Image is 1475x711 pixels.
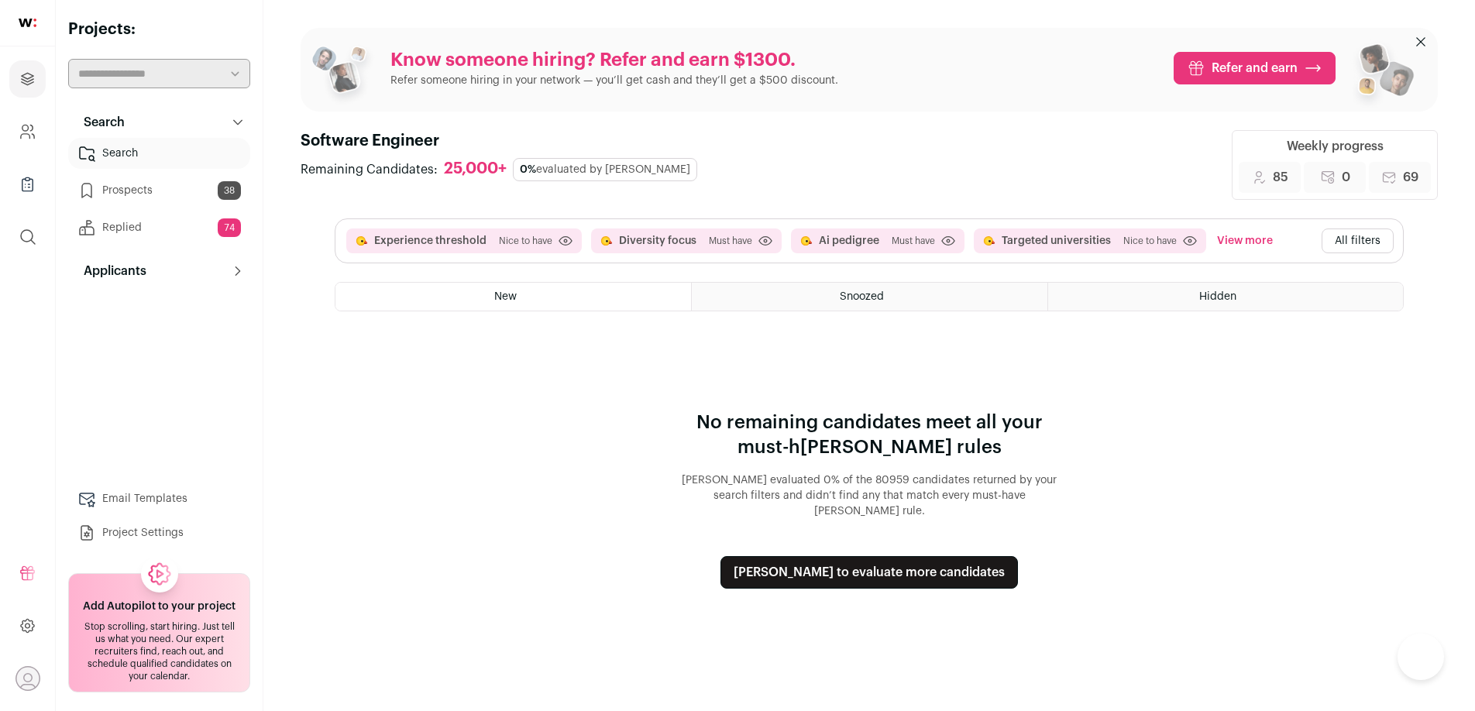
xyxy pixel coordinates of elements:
p: Refer someone hiring in your network — you’ll get cash and they’ll get a $500 discount. [390,73,838,88]
img: wellfound-shorthand-0d5821cbd27db2630d0214b213865d53afaa358527fdda9d0ea32b1df1b89c2c.svg [19,19,36,27]
span: 0 [1342,168,1350,187]
img: referral_people_group_2-7c1ec42c15280f3369c0665c33c00ed472fd7f6af9dd0ec46c364f9a93ccf9a4.png [1348,37,1416,112]
span: Nice to have [499,235,552,247]
button: All filters [1322,228,1394,253]
a: Snoozed [692,283,1047,311]
h2: Add Autopilot to your project [83,599,236,614]
a: Add Autopilot to your project Stop scrolling, start hiring. Just tell us what you need. Our exper... [68,573,250,692]
button: View more [1214,228,1276,253]
span: Nice to have [1123,235,1177,247]
span: Must have [709,235,752,247]
div: Stop scrolling, start hiring. Just tell us what you need. Our expert recruiters find, reach out, ... [78,620,240,682]
span: New [494,291,517,302]
p: Know someone hiring? Refer and earn $1300. [390,48,838,73]
a: Search [68,138,250,169]
a: Company Lists [9,166,46,203]
div: evaluated by [PERSON_NAME] [513,158,697,181]
span: 0% [520,164,536,175]
p: Search [74,113,125,132]
a: Refer and earn [1174,52,1336,84]
button: Diversity focus [619,233,696,249]
span: 69 [1403,168,1418,187]
img: referral_people_group_1-3817b86375c0e7f77b15e9e1740954ef64e1f78137dd7e9f4ff27367cb2cd09a.png [310,40,378,108]
div: 25,000+ [444,160,507,179]
a: Email Templates [68,483,250,514]
button: Search [68,107,250,138]
a: Projects [9,60,46,98]
p: No remaining candidates meet all your must-h[PERSON_NAME] rules [676,410,1063,460]
span: Snoozed [840,291,884,302]
button: Applicants [68,256,250,287]
iframe: Help Scout Beacon - Open [1398,634,1444,680]
button: Open dropdown [15,666,40,691]
div: Weekly progress [1287,137,1384,156]
a: Company and ATS Settings [9,113,46,150]
span: Must have [892,235,935,247]
span: 85 [1273,168,1288,187]
button: [PERSON_NAME] to evaluate more candidates [720,556,1018,589]
p: Applicants [74,262,146,280]
a: Hidden [1048,283,1403,311]
span: Remaining Candidates: [301,160,438,179]
a: Replied74 [68,212,250,243]
a: Project Settings [68,517,250,548]
button: Experience threshold [374,233,487,249]
p: [PERSON_NAME] evaluated 0% of the 80959 candidates returned by your search filters and didn’t fin... [676,472,1063,519]
span: Hidden [1199,291,1236,302]
span: 74 [218,218,241,237]
h1: Software Engineer [301,130,707,152]
h2: Projects: [68,19,250,40]
button: Targeted universities [1002,233,1111,249]
button: Ai pedigree [819,233,879,249]
span: 38 [218,181,241,200]
a: Prospects38 [68,175,250,206]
